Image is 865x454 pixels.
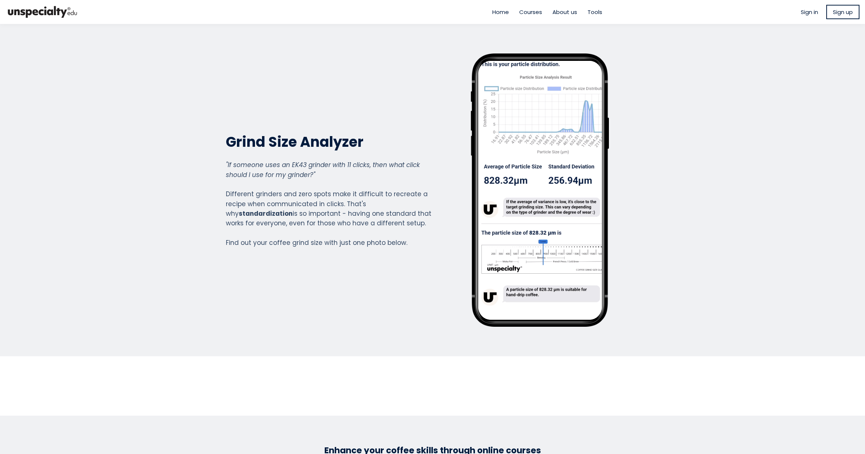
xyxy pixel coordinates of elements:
[239,209,293,218] strong: standardization
[226,160,432,247] div: Different grinders and zero spots make it difficult to recreate a recipe when communicated in cli...
[226,160,420,179] em: "If someone uses an EK43 grinder with 11 clicks, then what click should I use for my grinder?"
[226,133,432,151] h2: Grind Size Analyzer
[6,3,79,21] img: bc390a18feecddb333977e298b3a00a1.png
[552,8,577,16] a: About us
[587,8,602,16] a: Tools
[492,8,509,16] a: Home
[519,8,542,16] a: Courses
[826,5,859,19] a: Sign up
[833,8,853,16] span: Sign up
[801,8,818,16] a: Sign in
